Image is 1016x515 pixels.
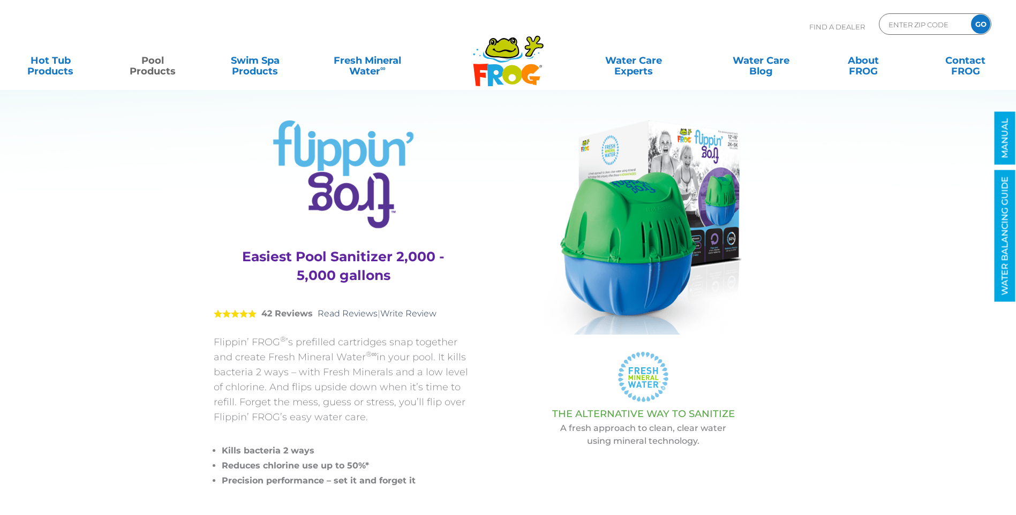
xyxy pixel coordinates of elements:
a: Fresh MineralWater∞ [318,50,417,71]
a: AboutFROG [823,50,903,71]
sup: ®∞ [366,350,377,358]
a: Water CareBlog [721,50,801,71]
a: ContactFROG [925,50,1005,71]
div: | [214,293,473,335]
a: Water CareExperts [569,50,698,71]
p: Find A Dealer [809,13,865,40]
a: Read Reviews [318,308,378,319]
p: A fresh approach to clean, clear water using mineral technology. [500,422,787,448]
a: PoolProducts [113,50,193,71]
h3: THE ALTERNATIVE WAY TO SANITIZE [500,408,787,419]
li: Kills bacteria 2 ways [222,443,473,458]
a: Write Review [380,308,436,319]
a: MANUAL [995,112,1015,165]
span: 5 [214,309,257,318]
a: Swim SpaProducts [215,50,295,71]
li: Precision performance – set it and forget it [222,473,473,488]
a: Hot TubProducts [11,50,91,71]
a: WATER BALANCING GUIDE [995,170,1015,302]
li: Reduces chlorine use up to 50%* [222,458,473,473]
sup: ∞ [380,64,386,72]
sup: ® [280,335,286,343]
img: Frog Products Logo [467,21,550,87]
img: Product Flippin Frog [544,120,742,335]
img: Product Logo [273,120,414,229]
input: GO [971,14,990,34]
strong: 42 Reviews [261,308,313,319]
p: Flippin’ FROG ’s prefilled cartridges snap together and create Fresh Mineral Water in your pool. ... [214,335,473,425]
h3: Easiest Pool Sanitizer 2,000 - 5,000 gallons [227,247,460,285]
